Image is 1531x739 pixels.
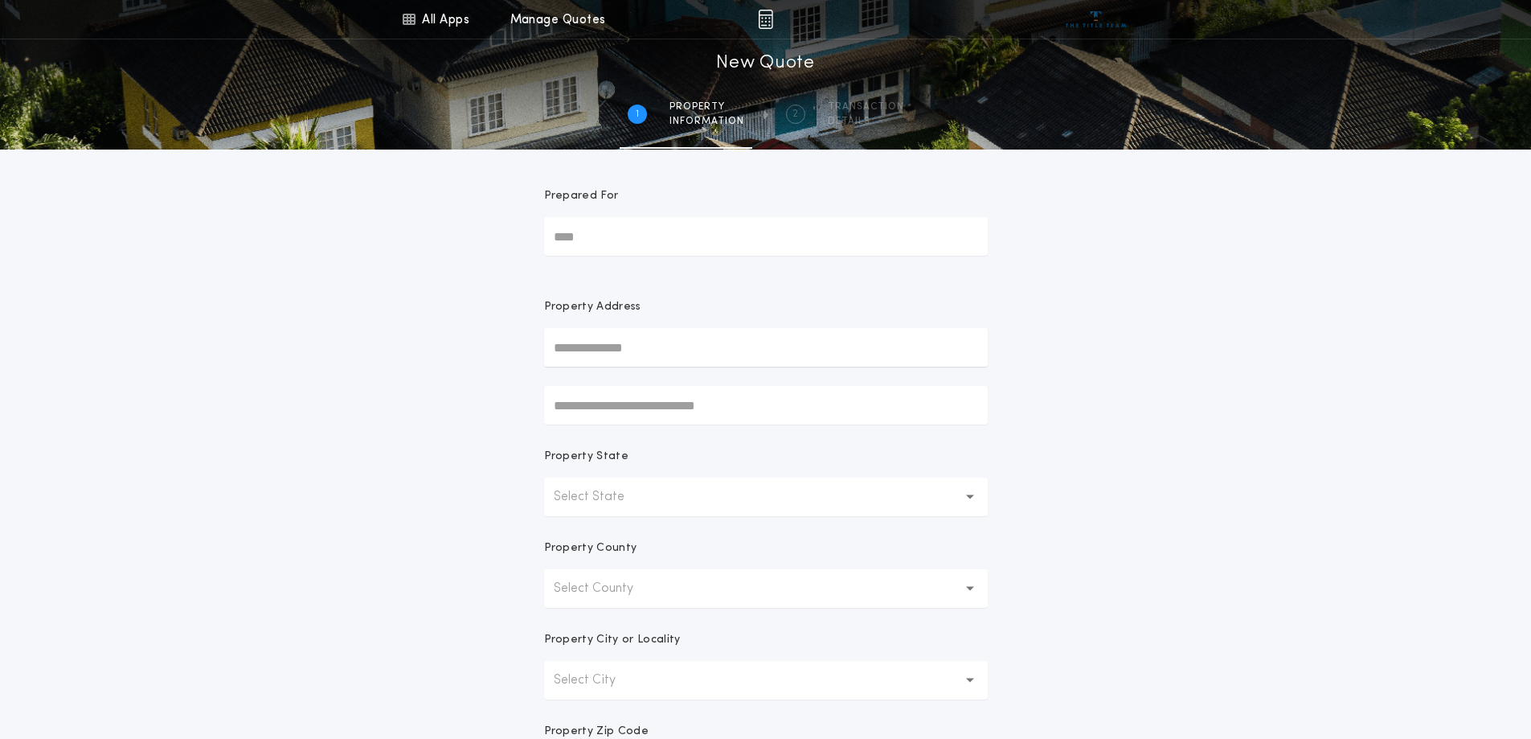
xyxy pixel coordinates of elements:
button: Select City [544,661,988,700]
p: Select County [554,579,659,598]
h2: 1 [636,108,639,121]
p: Select City [554,671,641,690]
button: Select County [544,569,988,608]
p: Select State [554,487,650,507]
p: Property County [544,540,637,556]
h1: New Quote [716,51,814,76]
p: Prepared For [544,188,619,204]
img: vs-icon [1066,11,1126,27]
span: information [669,115,744,128]
p: Property State [544,449,628,465]
button: Select State [544,478,988,516]
p: Property Address [544,299,988,315]
h2: 2 [792,108,798,121]
span: Property [669,101,744,113]
span: details [828,115,904,128]
p: Property City or Locality [544,632,681,648]
img: img [758,10,773,29]
span: Transaction [828,101,904,113]
input: Prepared For [544,217,988,256]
